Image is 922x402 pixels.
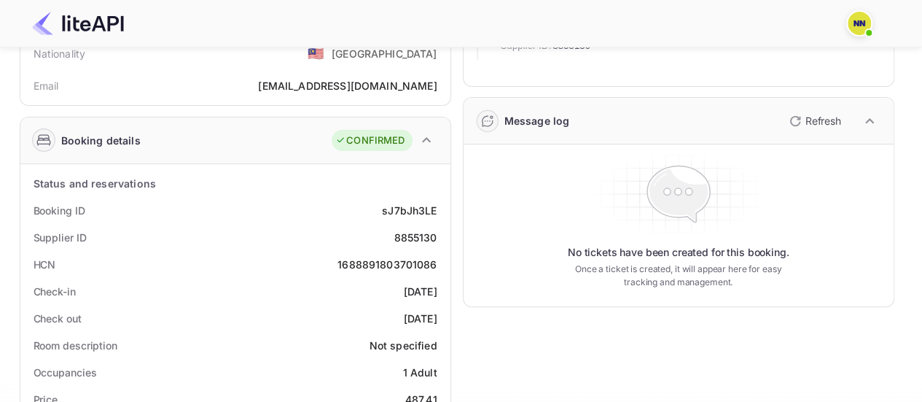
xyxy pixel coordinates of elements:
[568,245,789,260] p: No tickets have been created for this booking.
[382,203,437,218] div: sJ7bJh3LE
[848,12,871,35] img: N/A N/A
[61,133,141,148] div: Booking details
[32,12,124,35] img: LiteAPI Logo
[258,78,437,93] div: [EMAIL_ADDRESS][DOMAIN_NAME]
[34,230,87,245] div: Supplier ID
[34,46,86,61] div: Nationality
[34,365,97,380] div: Occupancies
[504,113,570,128] div: Message log
[34,338,117,353] div: Room description
[781,109,847,133] button: Refresh
[402,365,437,380] div: 1 Adult
[332,46,437,61] div: [GEOGRAPHIC_DATA]
[337,257,437,272] div: 1688891803701086
[34,257,56,272] div: HCN
[34,284,76,299] div: Check-in
[308,40,324,66] span: United States
[370,338,437,353] div: Not specified
[404,311,437,326] div: [DATE]
[404,284,437,299] div: [DATE]
[563,263,794,289] p: Once a ticket is created, it will appear here for easy tracking and management.
[34,203,85,218] div: Booking ID
[335,134,405,148] div: CONFIRMED
[394,230,437,245] div: 8855130
[34,311,82,326] div: Check out
[805,113,841,128] p: Refresh
[34,176,156,191] div: Status and reservations
[34,78,59,93] div: Email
